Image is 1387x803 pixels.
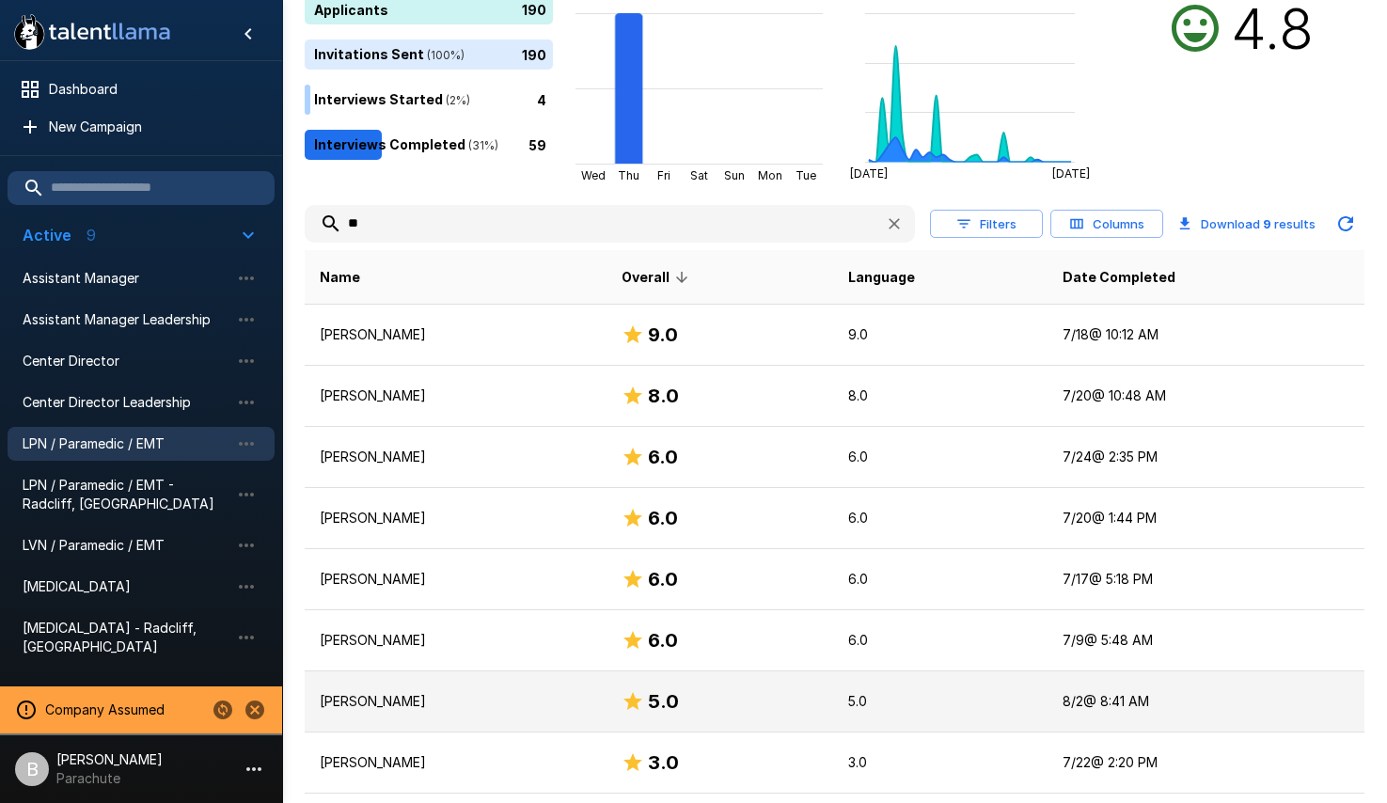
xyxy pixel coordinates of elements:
[1052,167,1090,181] tspan: [DATE]
[648,320,678,350] h6: 9.0
[848,448,1032,466] p: 6.0
[648,686,679,716] h6: 5.0
[849,167,887,181] tspan: [DATE]
[320,448,591,466] p: [PERSON_NAME]
[1327,205,1364,243] button: Updated Today - 1:37 PM
[1048,549,1364,610] td: 7/17 @ 5:18 PM
[648,625,678,655] h6: 6.0
[1048,427,1364,488] td: 7/24 @ 2:35 PM
[848,692,1032,711] p: 5.0
[1048,671,1364,732] td: 8/2 @ 8:41 AM
[930,210,1043,239] button: Filters
[648,748,679,778] h6: 3.0
[1048,732,1364,794] td: 7/22 @ 2:20 PM
[320,386,591,405] p: [PERSON_NAME]
[1050,210,1163,239] button: Columns
[320,753,591,772] p: [PERSON_NAME]
[320,692,591,711] p: [PERSON_NAME]
[320,509,591,527] p: [PERSON_NAME]
[622,266,694,289] span: Overall
[320,631,591,650] p: [PERSON_NAME]
[758,168,782,182] tspan: Mon
[848,631,1032,650] p: 6.0
[848,266,915,289] span: Language
[690,168,708,182] tspan: Sat
[537,89,546,109] p: 4
[795,168,815,182] tspan: Tue
[320,325,591,344] p: [PERSON_NAME]
[1048,305,1364,366] td: 7/18 @ 10:12 AM
[1048,610,1364,671] td: 7/9 @ 5:48 AM
[1048,366,1364,427] td: 7/20 @ 10:48 AM
[657,168,670,182] tspan: Fri
[648,381,679,411] h6: 8.0
[581,168,606,182] tspan: Wed
[848,570,1032,589] p: 6.0
[618,168,639,182] tspan: Thu
[320,570,591,589] p: [PERSON_NAME]
[522,44,546,64] p: 190
[1048,488,1364,549] td: 7/20 @ 1:44 PM
[1171,205,1323,243] button: Download 9 results
[848,325,1032,344] p: 9.0
[848,509,1032,527] p: 6.0
[320,266,360,289] span: Name
[1063,266,1175,289] span: Date Completed
[848,386,1032,405] p: 8.0
[648,442,678,472] h6: 6.0
[648,503,678,533] h6: 6.0
[724,168,745,182] tspan: Sun
[848,753,1032,772] p: 3.0
[648,564,678,594] h6: 6.0
[528,134,546,154] p: 59
[1263,216,1271,231] b: 9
